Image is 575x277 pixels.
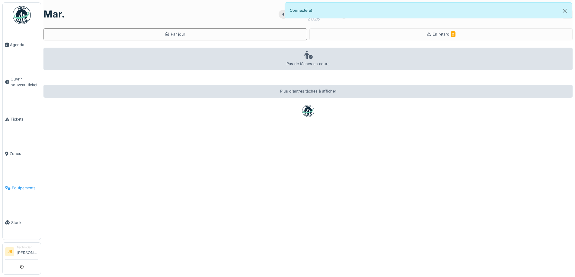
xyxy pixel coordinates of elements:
[5,245,38,260] a: JB Technicien[PERSON_NAME]
[43,85,573,98] div: Plus d'autres tâches à afficher
[43,48,573,70] div: Pas de tâches en cours
[558,3,572,19] button: Close
[3,27,41,62] a: Agenda
[5,247,14,256] li: JB
[17,245,38,258] li: [PERSON_NAME]
[165,31,185,37] div: Par jour
[433,32,455,36] span: En retard
[10,151,38,156] span: Zones
[10,42,38,48] span: Agenda
[11,76,38,88] span: Ouvrir nouveau ticket
[3,171,41,205] a: Équipements
[3,102,41,137] a: Tickets
[13,6,31,24] img: Badge_color-CXgf-gQk.svg
[11,116,38,122] span: Tickets
[17,245,38,250] div: Technicien
[3,205,41,240] a: Stock
[308,15,320,22] div: 2025
[11,220,38,225] span: Stock
[12,185,38,191] span: Équipements
[302,105,314,117] img: badge-BVDL4wpA.svg
[3,137,41,171] a: Zones
[3,62,41,102] a: Ouvrir nouveau ticket
[43,8,65,20] h1: mar.
[451,31,455,37] span: 0
[285,2,572,18] div: Connecté(e).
